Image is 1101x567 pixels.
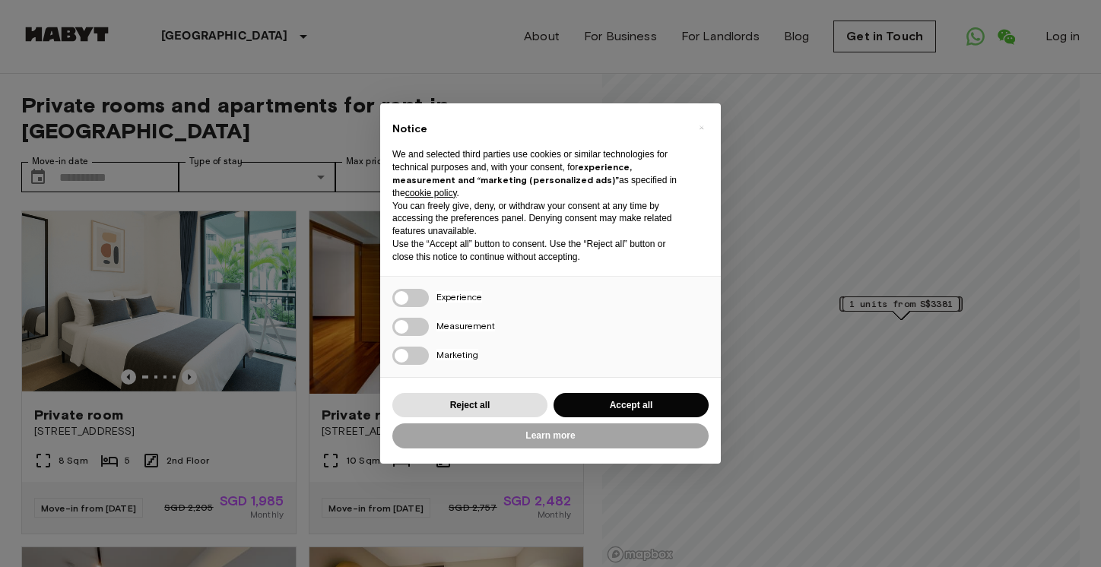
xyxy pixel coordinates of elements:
button: Close this notice [689,116,713,140]
button: Learn more [392,423,709,448]
p: We and selected third parties use cookies or similar technologies for technical purposes and, wit... [392,148,684,199]
button: Reject all [392,393,547,418]
p: Use the “Accept all” button to consent. Use the “Reject all” button or close this notice to conti... [392,238,684,264]
span: × [699,119,704,137]
strong: experience, measurement and “marketing (personalized ads)” [392,161,632,185]
h2: Notice [392,122,684,137]
span: Experience [436,291,482,303]
a: cookie policy [405,188,457,198]
button: Accept all [554,393,709,418]
p: You can freely give, deny, or withdraw your consent at any time by accessing the preferences pane... [392,200,684,238]
span: Marketing [436,349,478,360]
span: Measurement [436,320,495,331]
